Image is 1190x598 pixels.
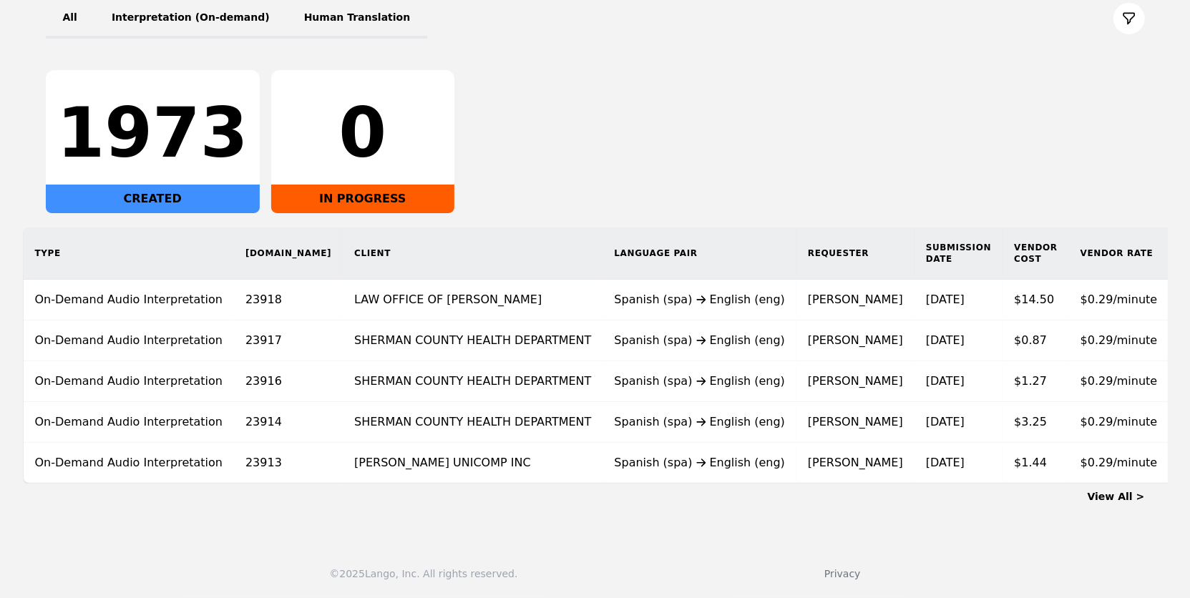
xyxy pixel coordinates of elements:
[1003,227,1069,280] th: Vendor Cost
[796,443,915,484] td: [PERSON_NAME]
[915,227,1003,280] th: Submission Date
[1069,227,1169,280] th: Vendor Rate
[234,402,343,443] td: 23914
[24,227,235,280] th: Type
[1081,333,1158,347] span: $0.29/minute
[271,185,454,213] div: IN PROGRESS
[1081,374,1158,388] span: $0.29/minute
[343,320,603,361] td: SHERMAN COUNTY HEALTH DEPARTMENT
[1088,491,1145,502] a: View All >
[1081,293,1158,306] span: $0.29/minute
[796,227,915,280] th: Requester
[343,402,603,443] td: SHERMAN COUNTY HEALTH DEPARTMENT
[24,402,235,443] td: On-Demand Audio Interpretation
[796,402,915,443] td: [PERSON_NAME]
[1003,402,1069,443] td: $3.25
[24,443,235,484] td: On-Demand Audio Interpretation
[46,185,260,213] div: CREATED
[24,280,235,320] td: On-Demand Audio Interpretation
[1003,361,1069,402] td: $1.27
[1081,456,1158,469] span: $0.29/minute
[926,333,965,347] time: [DATE]
[1003,320,1069,361] td: $0.87
[57,99,248,167] div: 1973
[796,320,915,361] td: [PERSON_NAME]
[926,293,965,306] time: [DATE]
[1081,415,1158,428] span: $0.29/minute
[615,454,786,471] div: Spanish (spa) English (eng)
[796,280,915,320] td: [PERSON_NAME]
[24,320,235,361] td: On-Demand Audio Interpretation
[234,227,343,280] th: [DOMAIN_NAME]
[343,280,603,320] td: LAW OFFICE OF [PERSON_NAME]
[1113,3,1145,34] button: Filter
[824,568,861,579] a: Privacy
[234,280,343,320] td: 23918
[615,413,786,431] div: Spanish (spa) English (eng)
[24,361,235,402] td: On-Demand Audio Interpretation
[615,332,786,349] div: Spanish (spa) English (eng)
[234,320,343,361] td: 23917
[234,361,343,402] td: 23916
[1003,443,1069,484] td: $1.44
[1003,280,1069,320] td: $14.50
[926,415,965,428] time: [DATE]
[343,227,603,280] th: Client
[234,443,343,484] td: 23913
[329,567,517,581] div: © 2025 Lango, Inc. All rights reserved.
[283,99,443,167] div: 0
[926,374,965,388] time: [DATE]
[796,361,915,402] td: [PERSON_NAME]
[926,456,965,469] time: [DATE]
[603,227,797,280] th: Language Pair
[343,443,603,484] td: [PERSON_NAME] UNICOMP INC
[615,373,786,390] div: Spanish (spa) English (eng)
[615,291,786,308] div: Spanish (spa) English (eng)
[343,361,603,402] td: SHERMAN COUNTY HEALTH DEPARTMENT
